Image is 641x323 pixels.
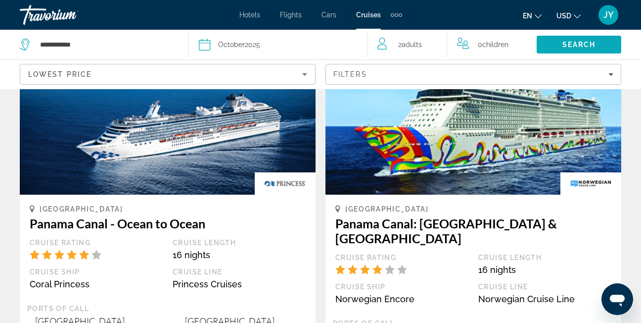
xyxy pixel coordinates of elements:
div: 16 nights [173,250,306,260]
div: Cruise Length [173,238,306,247]
span: Lowest Price [28,70,92,78]
span: JY [603,10,614,20]
a: Cruises [356,11,381,19]
span: en [523,12,532,20]
div: Cruise Ship [335,282,468,291]
input: Select cruise destination [39,37,179,52]
div: 16 nights [478,265,611,275]
button: Filters [325,64,621,85]
span: [GEOGRAPHIC_DATA] [40,205,123,213]
h3: Panama Canal: [GEOGRAPHIC_DATA] & [GEOGRAPHIC_DATA] [335,216,611,246]
span: Search [562,41,596,49]
div: Cruise Line [478,282,611,291]
span: [GEOGRAPHIC_DATA] [345,205,429,213]
div: Cruise Length [478,253,611,262]
div: Princess Cruises [173,279,306,289]
div: Cruise Line [173,268,306,276]
span: Adults [402,41,422,49]
button: User Menu [595,4,621,25]
h3: Panama Canal - Ocean to Ocean [30,216,306,231]
span: Children [482,41,508,49]
div: Cruise Ship [30,268,163,276]
iframe: Button to launch messaging window [601,283,633,315]
div: Cruise Rating [30,238,163,247]
img: Cruise company logo [255,172,316,195]
span: 2 [398,38,422,52]
img: Panama Canal: Mexico & Colombia [325,36,621,195]
button: Select cruise date [199,30,358,59]
span: Filters [333,70,367,78]
span: October [218,41,245,49]
img: Cruise company logo [560,172,621,195]
div: Coral Princess [30,279,163,289]
div: Cruise Rating [335,253,468,262]
span: 0 [478,38,508,52]
button: Extra navigation items [391,7,402,23]
a: Hotels [239,11,260,19]
img: Panama Canal - Ocean to Ocean [20,36,316,195]
button: Travelers: 2 adults, 0 children [367,30,537,59]
button: Search [537,36,621,54]
div: Ports of call [27,304,308,313]
button: Change language [523,8,542,23]
div: Norwegian Encore [335,294,468,304]
a: Travorium [20,2,119,28]
mat-select: Sort by [28,68,307,80]
button: Change currency [556,8,581,23]
div: 2025 [218,38,260,52]
div: Norwegian Cruise Line [478,294,611,304]
span: USD [556,12,571,20]
a: Cars [321,11,336,19]
a: Flights [280,11,302,19]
